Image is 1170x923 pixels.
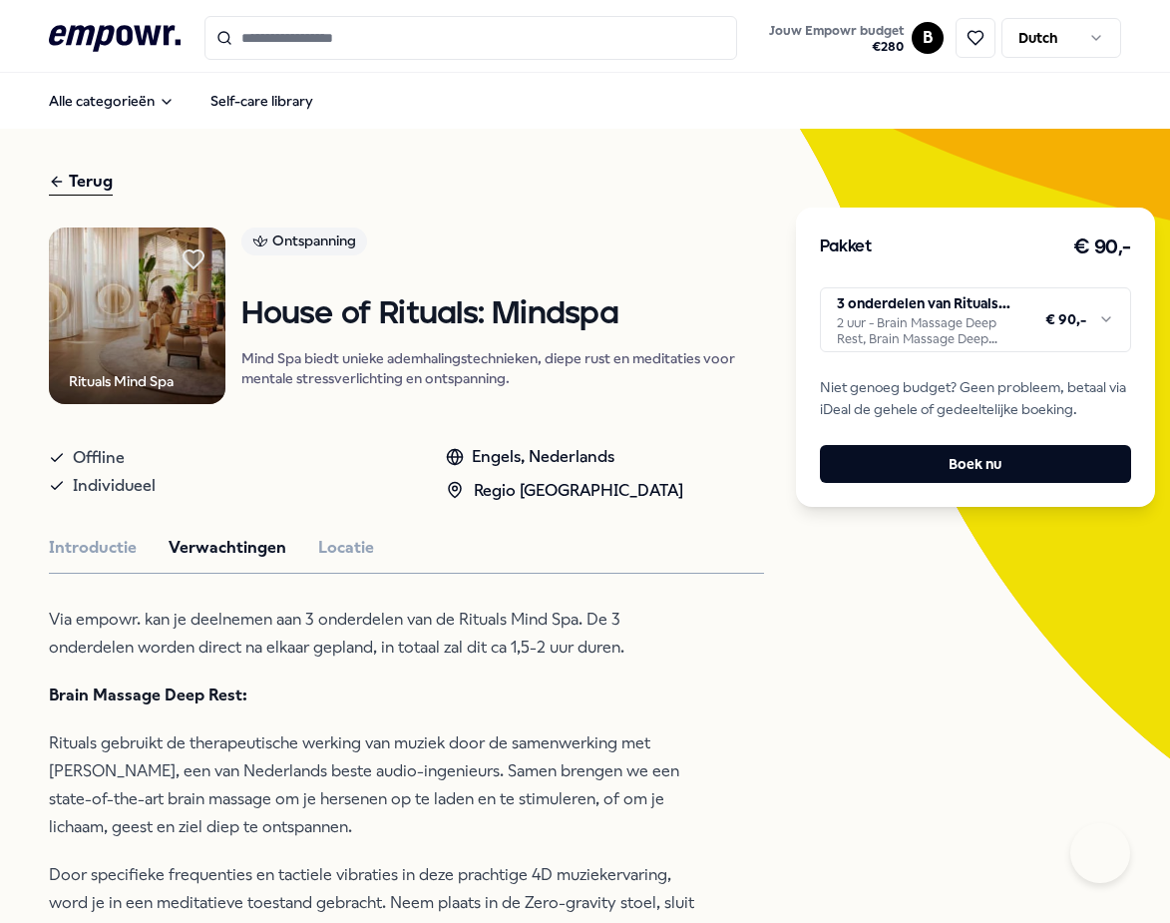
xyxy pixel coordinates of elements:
[49,606,697,662] p: Via empowr. kan je deelnemen aan 3 onderdelen van de Rituals Mind Spa. De 3 onderdelen worden dir...
[1073,231,1131,263] h3: € 90,-
[446,444,683,470] div: Engels, Nederlands
[241,228,367,255] div: Ontspanning
[169,535,286,561] button: Verwachtingen
[241,228,763,262] a: Ontspanning
[195,81,329,121] a: Self-care library
[820,234,872,260] h3: Pakket
[769,39,904,55] span: € 280
[73,444,125,472] span: Offline
[241,297,763,332] h1: House of Rituals: Mindspa
[761,17,912,59] a: Jouw Empowr budget€280
[73,472,156,500] span: Individueel
[912,22,944,54] button: B
[318,535,374,561] button: Locatie
[33,81,329,121] nav: Main
[769,23,904,39] span: Jouw Empowr budget
[820,376,1131,421] span: Niet genoeg budget? Geen probleem, betaal via iDeal de gehele of gedeeltelijke boeking.
[49,169,113,196] div: Terug
[204,16,737,60] input: Search for products, categories or subcategories
[446,478,683,504] div: Regio [GEOGRAPHIC_DATA]
[33,81,191,121] button: Alle categorieën
[1070,823,1130,883] iframe: Help Scout Beacon - Open
[241,348,763,388] p: Mind Spa biedt unieke ademhalingstechnieken, diepe rust en meditaties voor mentale stressverlicht...
[49,535,137,561] button: Introductie
[49,686,247,704] strong: Brain Massage Deep Rest:
[820,445,1131,483] button: Boek nu
[49,228,225,404] img: Product Image
[49,729,697,841] p: Rituals gebruikt de therapeutische werking van muziek door de samenwerking met [PERSON_NAME], een...
[69,370,174,392] div: Rituals Mind Spa
[765,19,908,59] button: Jouw Empowr budget€280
